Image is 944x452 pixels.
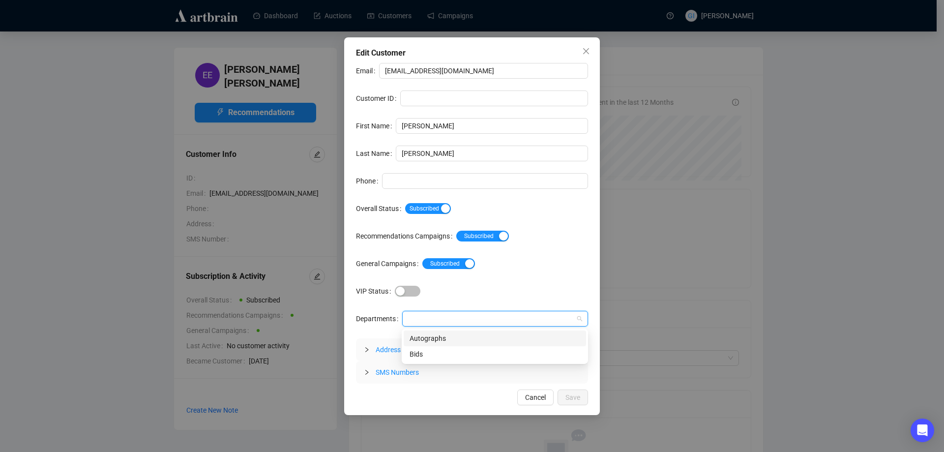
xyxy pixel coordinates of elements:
[396,146,588,161] input: Last Name
[456,231,509,241] button: Recommendations Campaigns
[382,173,588,189] input: Phone
[364,369,370,375] span: collapsed
[410,333,580,344] div: Autographs
[517,390,554,405] button: Cancel
[379,63,588,79] input: Email
[422,258,475,269] button: General Campaigns
[376,346,401,354] span: Address
[582,47,590,55] span: close
[404,346,586,362] div: Bids
[356,338,588,361] div: Address
[376,368,419,376] span: SMS Numbers
[356,146,396,161] label: Last Name
[356,256,422,271] label: General Campaigns
[356,118,396,134] label: First Name
[558,390,588,405] button: Save
[404,331,586,346] div: Autographs
[356,63,379,79] label: Email
[395,286,420,297] button: VIP Status
[578,43,594,59] button: Close
[356,201,405,216] label: Overall Status
[410,349,580,360] div: Bids
[408,313,410,325] input: Departments
[356,228,456,244] label: Recommendations Campaigns
[396,118,588,134] input: First Name
[525,392,546,403] span: Cancel
[364,347,370,353] span: collapsed
[356,283,395,299] label: VIP Status
[405,203,451,214] button: Overall Status
[356,361,588,384] div: SMS Numbers
[356,173,382,189] label: Phone
[911,419,934,442] div: Open Intercom Messenger
[356,90,400,106] label: Customer ID
[400,90,588,106] input: Customer ID
[356,311,402,327] label: Departments
[356,47,588,59] div: Edit Customer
